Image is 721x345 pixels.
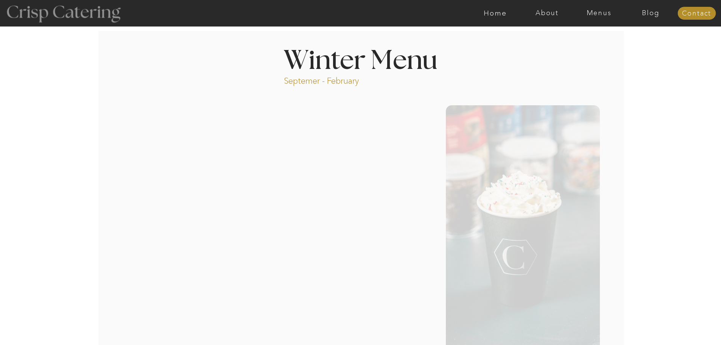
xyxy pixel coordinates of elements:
a: Contact [677,10,716,17]
a: Menus [573,9,625,17]
a: Home [469,9,521,17]
a: About [521,9,573,17]
a: Blog [625,9,677,17]
h1: Winter Menu [255,48,466,70]
p: Septemer - February [284,75,388,84]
